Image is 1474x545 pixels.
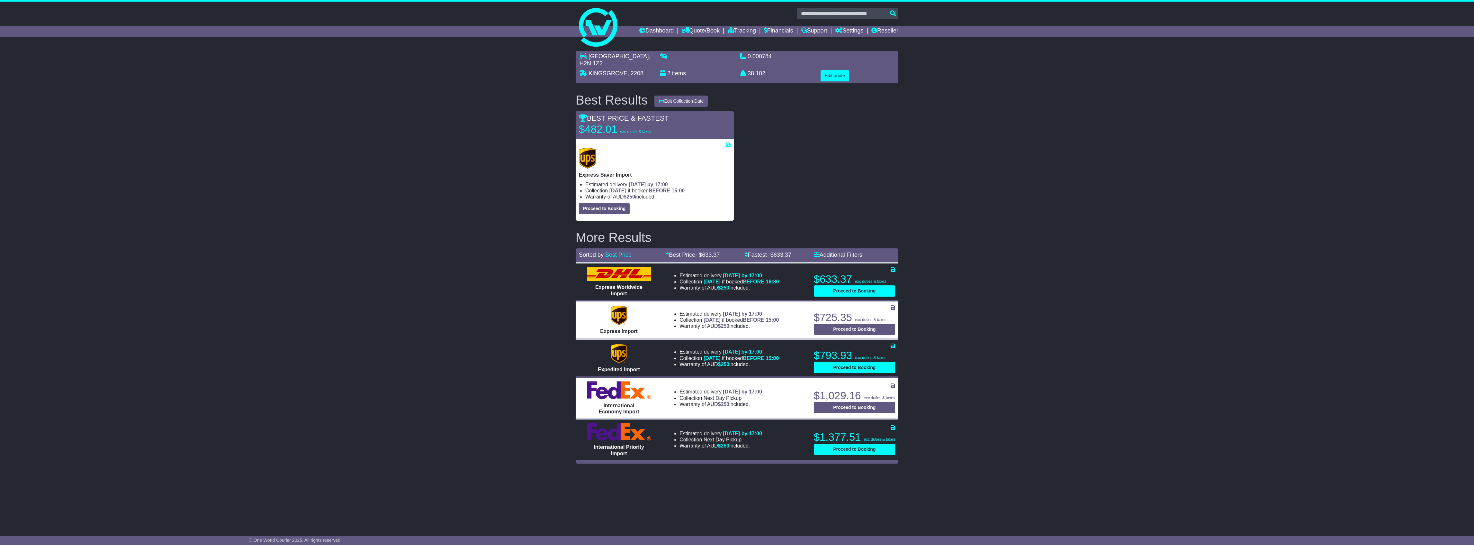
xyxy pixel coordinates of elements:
li: Warranty of AUD included. [679,401,762,407]
span: 15:00 [766,356,779,361]
span: 633.37 [774,252,791,258]
span: if booked [609,188,685,193]
span: [DATE] by 17:00 [723,311,762,317]
button: Proceed to Booking [814,402,895,413]
li: Collection [679,317,779,323]
span: BEST PRICE & FASTEST [579,114,669,122]
span: BEFORE [649,188,670,193]
span: $ [718,285,730,291]
a: Best Price [605,252,632,258]
a: Fastest- $633.37 [744,252,791,258]
span: BEFORE [743,279,764,284]
span: exc duties & taxes [620,129,651,134]
p: $482.01 [579,123,659,136]
a: Reseller [871,26,898,37]
span: Next Day Pickup [704,437,741,442]
li: Collection [679,437,762,443]
span: if booked [704,279,779,284]
button: Proceed to Booking [814,324,895,335]
span: [DATE] by 17:00 [629,182,668,187]
span: 2 [667,70,670,77]
button: Edit quote [821,70,849,81]
span: $ [718,402,730,407]
span: if booked [704,317,779,323]
img: UPS (new): Express Import [611,306,627,325]
span: [GEOGRAPHIC_DATA] [589,53,649,60]
span: [DATE] [704,279,721,284]
span: 250 [721,402,730,407]
span: exc duties & taxes [864,396,895,400]
li: Warranty of AUD included. [679,285,779,291]
span: $ [624,194,635,199]
span: 633.37 [702,252,720,258]
img: UPS (new): Expedited Import [611,344,627,363]
p: $725.35 [814,311,895,324]
a: Dashboard [639,26,674,37]
li: Estimated delivery [679,430,762,437]
a: Support [801,26,827,37]
span: 250 [721,285,730,291]
span: 250 [721,362,730,367]
li: Collection [679,355,779,361]
span: [DATE] by 17:00 [723,431,762,436]
span: , 2208 [627,70,643,77]
li: Collection [585,188,731,194]
li: Estimated delivery [585,181,731,188]
span: [DATE] [704,317,721,323]
span: exc duties & taxes [855,318,886,322]
span: International Priority Import [594,444,644,456]
a: Tracking [728,26,756,37]
span: 15:00 [671,188,685,193]
span: exc duties & taxes [864,437,895,442]
p: $1,029.16 [814,389,895,402]
span: Express Import [600,328,637,334]
span: exc duties & taxes [855,356,886,360]
span: , H2N 1Z2 [580,53,650,67]
a: Quote/Book [682,26,720,37]
span: [DATE] [609,188,626,193]
p: $793.93 [814,349,895,362]
div: Best Results [572,93,651,107]
button: Proceed to Booking [814,444,895,455]
span: 0.000784 [748,53,772,60]
button: Edit Collection Date [654,96,708,107]
img: FedEx Express: International Priority Import [587,423,651,441]
li: Warranty of AUD included. [679,443,762,449]
img: UPS (new): Express Saver Import [579,148,596,169]
li: Estimated delivery [679,272,779,279]
span: if booked [704,356,779,361]
li: Estimated delivery [679,349,779,355]
p: Express Saver Import [579,172,731,178]
a: Financials [764,26,793,37]
span: [DATE] by 17:00 [723,389,762,394]
span: 16:30 [766,279,779,284]
span: International Economy Import [598,403,639,414]
span: Next Day Pickup [704,395,741,401]
span: Expedited Import [598,367,640,372]
span: Sorted by [579,252,604,258]
li: Estimated delivery [679,389,762,395]
span: 250 [721,443,730,448]
span: 15:00 [766,317,779,323]
li: Warranty of AUD included. [585,194,731,200]
li: Warranty of AUD included. [679,361,779,367]
span: - $ [695,252,720,258]
li: Collection [679,279,779,285]
span: KINGSGROVE [589,70,627,77]
img: DHL: Express Worldwide Import [587,267,651,281]
li: Warranty of AUD included. [679,323,779,329]
a: Settings [835,26,863,37]
span: $ [718,443,730,448]
span: items [672,70,686,77]
span: [DATE] by 17:00 [723,349,762,355]
p: $1,377.51 [814,431,895,444]
span: $ [718,323,730,329]
p: $633.37 [814,273,895,286]
li: Collection [679,395,762,401]
a: Additional Filters [814,252,862,258]
span: $ [718,362,730,367]
span: - $ [767,252,791,258]
span: exc duties & taxes [855,279,886,284]
span: 38.102 [748,70,765,77]
span: Express Worldwide Import [595,284,643,296]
